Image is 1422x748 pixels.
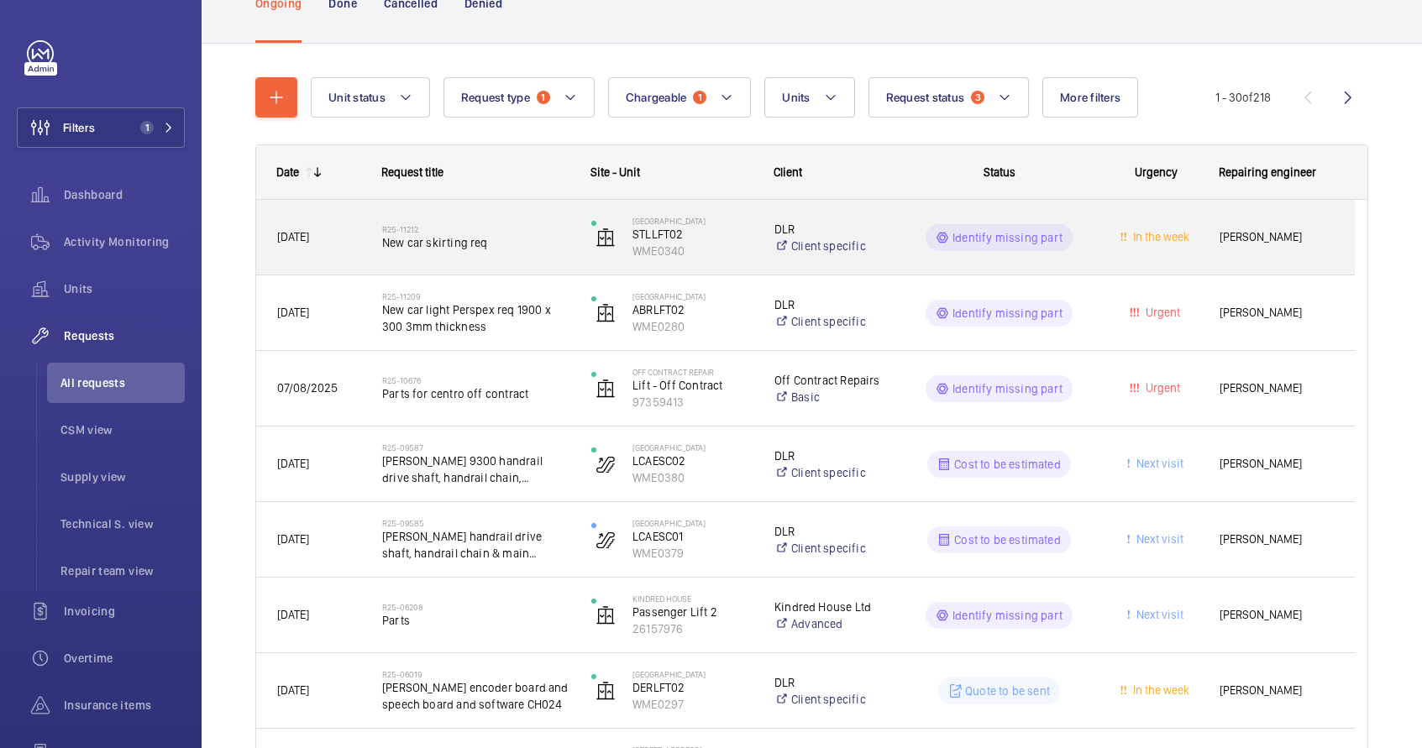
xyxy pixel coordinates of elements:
span: Supply view [60,468,185,485]
div: Press SPACE to select this row. [256,275,1355,351]
span: Technical S. view [60,515,185,532]
span: [PERSON_NAME] [1220,530,1334,549]
span: [PERSON_NAME] encoder board and speech board and software CH024 [382,679,569,713]
button: Request type1 [443,77,595,118]
span: Request title [381,165,443,179]
button: Request status3 [868,77,1030,118]
span: Next visit [1133,608,1183,621]
span: Urgency [1135,165,1178,179]
a: Client specific [774,464,884,481]
span: [DATE] [277,306,309,319]
p: Kindred House Ltd [774,599,884,615]
span: In the week [1130,683,1189,697]
span: Requests [64,327,185,344]
p: Identify missing part [952,305,1063,322]
span: Repair team view [60,562,185,579]
span: CSM view [60,421,185,438]
h2: R25-09585 [382,518,569,528]
p: Quote to be sent [965,683,1050,699]
p: DLR [774,674,884,691]
p: DLR [774,523,884,540]
span: Activity Monitoring [64,233,185,250]
p: LCAESC02 [632,452,753,469]
span: [DATE] [277,683,309,697]
p: [GEOGRAPHIC_DATA] [632,216,753,226]
div: Press SPACE to select this row. [256,502,1355,578]
h2: R25-06019 [382,669,569,679]
span: More filters [1060,91,1120,104]
p: DLR [774,296,884,313]
span: In the week [1130,230,1189,243]
span: 07/08/2025 [277,381,338,395]
h2: R25-11209 [382,291,569,301]
img: elevator.svg [596,303,616,323]
button: Unit status [311,77,430,118]
span: All requests [60,374,185,391]
div: Press SPACE to select this row. [256,351,1355,426]
span: [PERSON_NAME] [1220,605,1334,625]
p: DLR [774,447,884,464]
span: Repairing engineer [1219,165,1316,179]
button: More filters [1042,77,1138,118]
span: [PERSON_NAME] [1220,454,1334,473]
span: 1 [140,121,154,134]
span: Units [64,280,185,297]
span: [DATE] [277,532,309,546]
span: Urgent [1142,381,1180,395]
p: WME0380 [632,469,753,486]
span: Status [984,165,1015,179]
p: WME0297 [632,696,753,713]
span: Dashboard [64,186,185,203]
div: Press SPACE to select this row. [256,578,1355,653]
p: WME0340 [632,243,753,259]
p: Kindred House [632,594,753,604]
span: Site - Unit [590,165,640,179]
p: 97359413 [632,394,753,411]
p: [GEOGRAPHIC_DATA] [632,291,753,301]
span: 1 [537,91,550,104]
img: elevator.svg [596,681,616,701]
p: LCAESC01 [632,528,753,545]
span: Urgent [1142,306,1180,319]
span: Parts for centro off contract [382,385,569,402]
span: [PERSON_NAME] [1220,379,1334,398]
h2: R25-09587 [382,442,569,452]
a: Basic [774,389,884,405]
span: [PERSON_NAME] [1220,228,1334,247]
img: escalator.svg [596,454,616,474]
span: Client [774,165,802,179]
img: elevator.svg [596,605,616,625]
span: Unit status [328,91,386,104]
p: [GEOGRAPHIC_DATA] [632,442,753,452]
span: Next visit [1133,457,1183,470]
img: escalator.svg [596,530,616,550]
p: Passenger Lift 2 [632,604,753,620]
p: Cost to be estimated [954,456,1061,473]
p: STLLFT02 [632,226,753,243]
a: Client specific [774,691,884,708]
p: WME0379 [632,545,753,562]
button: Units [764,77,854,118]
a: Client specific [774,313,884,330]
p: Identify missing part [952,229,1063,246]
p: Off Contract Repairs [774,372,884,389]
button: Filters1 [17,107,185,148]
span: Insurance items [64,697,185,714]
span: Request status [886,91,965,104]
span: Overtime [64,650,185,667]
span: 3 [971,91,984,104]
p: ABRLFT02 [632,301,753,318]
h2: R25-11212 [382,224,569,234]
button: Chargeable1 [608,77,752,118]
span: [PERSON_NAME] [1220,681,1334,700]
h2: R25-10676 [382,375,569,385]
p: [GEOGRAPHIC_DATA] [632,669,753,679]
p: Off Contract Repair [632,367,753,377]
span: 1 [693,91,706,104]
span: [PERSON_NAME] 9300 handrail drive shaft, handrail chain, bearings & main shaft handrail sprocket [382,452,569,486]
p: DLR [774,221,884,238]
p: Identify missing part [952,380,1063,397]
h2: R25-06208 [382,602,569,612]
span: [DATE] [277,230,309,243]
div: Press SPACE to select this row. [256,426,1355,502]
